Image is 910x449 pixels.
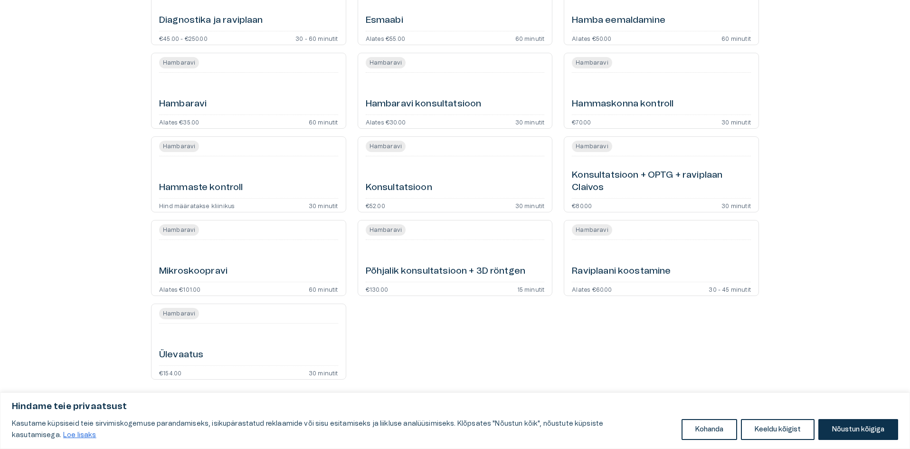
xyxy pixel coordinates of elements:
[366,14,403,27] h6: Esmaabi
[48,8,63,15] span: Help
[366,142,406,151] span: Hambaravi
[151,304,346,380] a: Open service booking details
[159,202,235,208] p: Hind määratakse kliinikus
[572,142,612,151] span: Hambaravi
[572,169,751,194] h6: Konsultatsioon + OPTG + raviplaan Claivos
[159,58,199,67] span: Hambaravi
[572,226,612,234] span: Hambaravi
[515,202,545,208] p: 30 minutit
[159,370,181,375] p: €154.00
[63,431,97,439] a: Loe lisaks
[309,286,338,292] p: 60 minutit
[572,58,612,67] span: Hambaravi
[366,58,406,67] span: Hambaravi
[151,136,346,212] a: Open service booking details
[741,419,815,440] button: Keeldu kõigist
[818,419,898,440] button: Nõustun kõigiga
[159,182,243,194] h6: Hammaste kontroll
[159,226,199,234] span: Hambaravi
[572,265,671,278] h6: Raviplaani koostamine
[358,53,553,129] a: Open service booking details
[358,136,553,212] a: Open service booking details
[151,53,346,129] a: Open service booking details
[309,370,338,375] p: 30 minutit
[721,202,751,208] p: 30 minutit
[366,286,388,292] p: €130.00
[564,53,759,129] a: Open service booking details
[159,265,227,278] h6: Mikroskoopravi
[572,119,591,124] p: €70.00
[159,309,199,318] span: Hambaravi
[366,226,406,234] span: Hambaravi
[564,136,759,212] a: Open service booking details
[151,220,346,296] a: Open service booking details
[366,119,406,124] p: Alates €30.00
[159,349,203,362] h6: Ülevaatus
[366,35,405,41] p: Alates €55.00
[12,418,674,441] p: Kasutame küpsiseid teie sirvimiskogemuse parandamiseks, isikupärastatud reklaamide või sisu esita...
[358,220,553,296] a: Open service booking details
[572,98,673,111] h6: Hammaskonna kontroll
[721,35,751,41] p: 60 minutit
[572,14,665,27] h6: Hamba eemaldamine
[159,119,199,124] p: Alates €35.00
[159,286,200,292] p: Alates €101.00
[159,35,208,41] p: €45.00 - €250.00
[564,220,759,296] a: Open service booking details
[709,286,751,292] p: 30 - 45 minutit
[366,182,432,194] h6: Konsultatsioon
[572,286,612,292] p: Alates €60.00
[159,14,263,27] h6: Diagnostika ja raviplaan
[309,119,338,124] p: 60 minutit
[366,265,525,278] h6: Põhjalik konsultatsioon + 3D röntgen
[572,202,592,208] p: €80.00
[517,286,545,292] p: 15 minutit
[515,35,545,41] p: 60 minutit
[366,202,385,208] p: €52.00
[366,98,482,111] h6: Hambaravi konsultatsioon
[309,202,338,208] p: 30 minutit
[515,119,545,124] p: 30 minutit
[12,401,898,412] p: Hindame teie privaatsust
[682,419,737,440] button: Kohanda
[572,35,611,41] p: Alates €50.00
[721,119,751,124] p: 30 minutit
[159,142,199,151] span: Hambaravi
[159,98,207,111] h6: Hambaravi
[295,35,338,41] p: 30 - 60 minutit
